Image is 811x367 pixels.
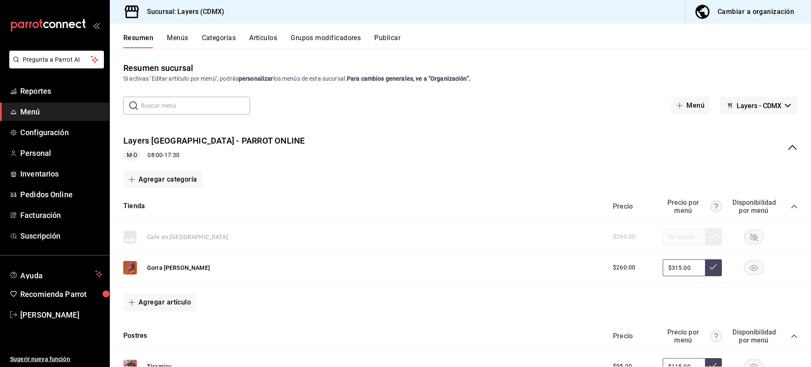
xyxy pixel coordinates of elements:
[20,230,103,242] span: Suscripción
[663,259,705,276] input: Sin ajuste
[663,198,722,215] div: Precio por menú
[720,97,797,114] button: Layers - CDMX
[732,328,775,344] div: Disponibilidad por menú
[791,203,797,210] button: collapse-category-row
[20,127,103,138] span: Configuración
[141,97,250,114] input: Buscar menú
[123,34,153,48] button: Resumen
[110,128,811,167] div: collapse-menu-row
[604,332,659,340] div: Precio
[140,7,224,17] h3: Sucursal: Layers (CDMX)
[347,75,471,82] strong: Para cambios generales, ve a “Organización”.
[20,147,103,159] span: Personal
[123,261,137,275] img: Preview
[147,264,210,272] button: Gorra [PERSON_NAME]
[249,34,277,48] button: Artículos
[6,61,104,70] a: Pregunta a Parrot AI
[718,6,794,18] div: Cambiar a organización
[663,328,722,344] div: Precio por menú
[123,171,202,188] button: Agregar categoría
[202,34,236,48] button: Categorías
[20,309,103,321] span: [PERSON_NAME]
[671,97,710,114] button: Menú
[123,34,811,48] div: navigation tabs
[10,355,103,364] span: Sugerir nueva función
[123,151,141,160] span: M-D
[20,85,103,97] span: Reportes
[20,288,103,300] span: Recomienda Parrot
[167,34,188,48] button: Menús
[123,135,305,147] button: Layers [GEOGRAPHIC_DATA] - PARROT ONLINE
[20,189,103,200] span: Pedidos Online
[604,202,659,210] div: Precio
[123,150,305,160] div: 08:00 - 17:30
[93,22,100,29] button: open_drawer_menu
[23,55,91,64] span: Pregunta a Parrot AI
[239,75,273,82] strong: personalizar
[20,209,103,221] span: Facturación
[732,198,775,215] div: Disponibilidad por menú
[374,34,400,48] button: Publicar
[291,34,361,48] button: Grupos modificadores
[9,51,104,68] button: Pregunta a Parrot AI
[123,62,193,74] div: Resumen sucursal
[613,263,635,272] span: $260.00
[123,201,145,211] button: Tienda
[791,333,797,340] button: collapse-category-row
[20,168,103,179] span: Inventarios
[20,106,103,117] span: Menú
[737,102,781,110] span: Layers - CDMX
[20,269,92,279] span: Ayuda
[123,74,797,83] div: Si activas ‘Editar artículo por menú’, podrás los menús de esta sucursal.
[123,294,196,311] button: Agregar artículo
[123,331,147,341] button: Postres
